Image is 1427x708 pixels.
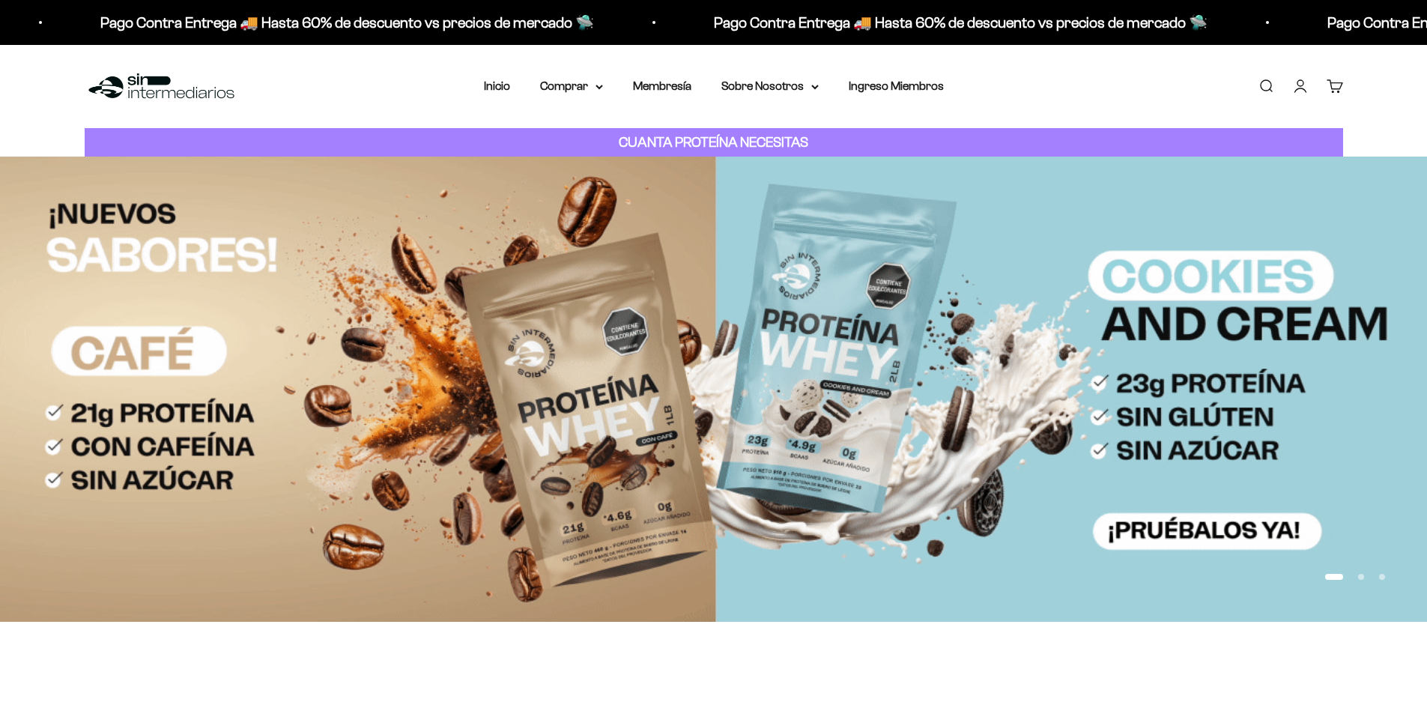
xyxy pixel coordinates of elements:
[721,76,819,96] summary: Sobre Nosotros
[619,134,808,150] strong: CUANTA PROTEÍNA NECESITAS
[540,76,603,96] summary: Comprar
[849,79,944,92] a: Ingreso Miembros
[99,10,593,34] p: Pago Contra Entrega 🚚 Hasta 60% de descuento vs precios de mercado 🛸
[712,10,1206,34] p: Pago Contra Entrega 🚚 Hasta 60% de descuento vs precios de mercado 🛸
[484,79,510,92] a: Inicio
[633,79,691,92] a: Membresía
